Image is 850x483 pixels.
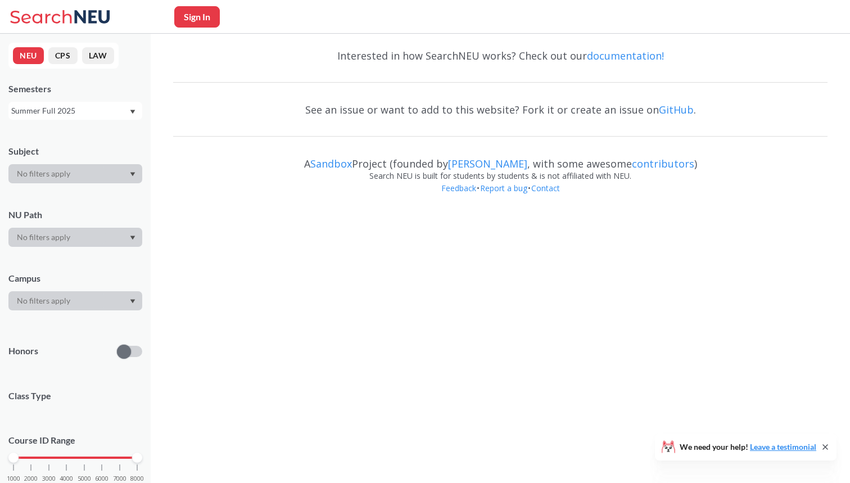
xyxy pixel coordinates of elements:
[130,476,144,482] span: 8000
[173,147,828,170] div: A Project (founded by , with some awesome )
[173,93,828,126] div: See an issue or want to add to this website? Fork it or create an issue on .
[8,345,38,358] p: Honors
[173,39,828,72] div: Interested in how SearchNEU works? Check out our
[95,476,108,482] span: 6000
[632,157,694,170] a: contributors
[448,157,527,170] a: [PERSON_NAME]
[8,434,142,447] p: Course ID Range
[8,102,142,120] div: Summer Full 2025Dropdown arrow
[24,476,38,482] span: 2000
[173,170,828,182] div: Search NEU is built for students by students & is not affiliated with NEU.
[480,183,528,193] a: Report a bug
[531,183,560,193] a: Contact
[680,443,816,451] span: We need your help!
[173,182,828,211] div: • •
[8,145,142,157] div: Subject
[8,272,142,285] div: Campus
[659,103,694,116] a: GitHub
[750,442,816,452] a: Leave a testimonial
[48,47,78,64] button: CPS
[441,183,477,193] a: Feedback
[8,209,142,221] div: NU Path
[174,6,220,28] button: Sign In
[113,476,126,482] span: 7000
[11,105,129,117] div: Summer Full 2025
[8,83,142,95] div: Semesters
[130,110,135,114] svg: Dropdown arrow
[78,476,91,482] span: 5000
[13,47,44,64] button: NEU
[587,49,664,62] a: documentation!
[130,236,135,240] svg: Dropdown arrow
[7,476,20,482] span: 1000
[82,47,114,64] button: LAW
[310,157,352,170] a: Sandbox
[8,291,142,310] div: Dropdown arrow
[42,476,56,482] span: 3000
[130,299,135,304] svg: Dropdown arrow
[8,228,142,247] div: Dropdown arrow
[8,164,142,183] div: Dropdown arrow
[8,390,142,402] span: Class Type
[60,476,73,482] span: 4000
[130,172,135,177] svg: Dropdown arrow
